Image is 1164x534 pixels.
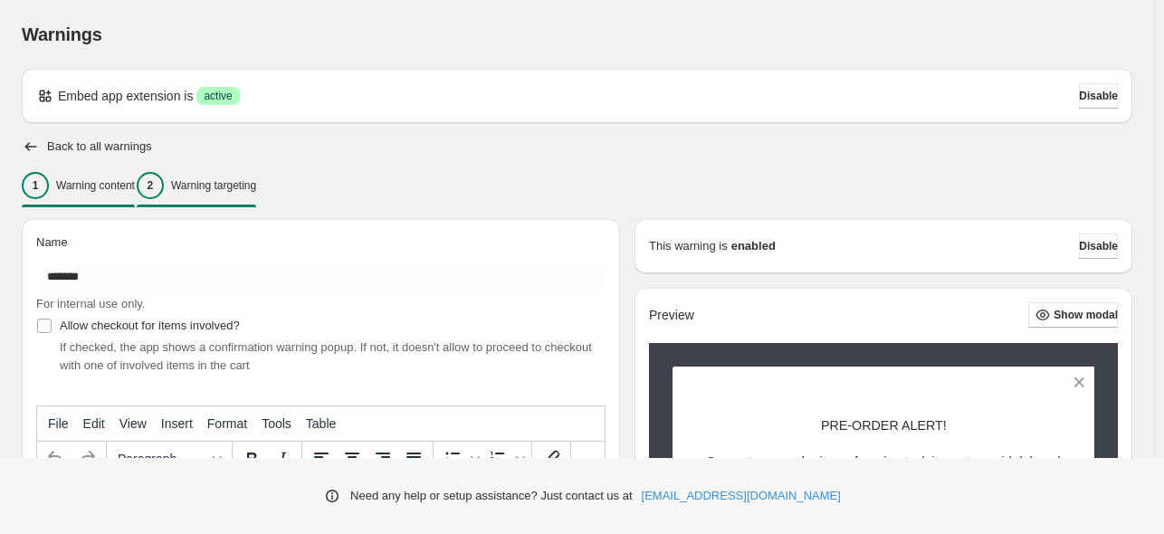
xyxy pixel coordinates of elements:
span: File [48,416,69,431]
button: Disable [1079,234,1118,259]
div: 1 [22,172,49,199]
p: Warning content [56,178,135,193]
p: This warning is [649,237,728,255]
p: Embed app extension is [58,87,193,105]
button: Insert/edit link [536,443,567,474]
span: Name [36,235,68,249]
span: Edit [83,416,105,431]
span: Disable [1079,239,1118,253]
span: Format [207,416,247,431]
button: Undo [41,443,72,474]
button: Align center [337,443,367,474]
h2: Preview [649,308,694,323]
button: Align left [306,443,337,474]
body: Rich Text Area. Press ALT-0 for help. [7,14,560,157]
span: Disable [1079,89,1118,103]
p: Warning targeting [171,178,256,193]
strong: enabled [731,237,776,255]
h2: Back to all warnings [47,139,152,154]
span: active [204,89,232,103]
div: 2 [137,172,164,199]
button: 1Warning content [22,167,135,205]
button: Bold [236,443,267,474]
span: View [119,416,147,431]
button: Show modal [1028,302,1118,328]
div: Numbered list [482,443,528,474]
button: Redo [72,443,102,474]
div: Bullet list [437,443,482,474]
span: Table [306,416,336,431]
span: If checked, the app shows a confirmation warning popup. If not, it doesn't allow to proceed to ch... [60,340,592,372]
button: Italic [267,443,298,474]
span: Show modal [1054,308,1118,322]
p: Separate pre-order items from in-stock items to avoid delayed shipping. All items will be held un... [704,453,1064,525]
span: For internal use only. [36,297,145,310]
a: [EMAIL_ADDRESS][DOMAIN_NAME] [642,487,841,505]
span: Insert [161,416,193,431]
p: PRE-ORDER ALERT! [704,416,1064,434]
button: Disable [1079,83,1118,109]
button: Align right [367,443,398,474]
button: Formats [110,443,228,474]
span: Warnings [22,24,102,44]
button: 2Warning targeting [137,167,256,205]
span: Allow checkout for items involved? [60,319,240,332]
span: Tools [262,416,291,431]
span: Paragraph [118,452,206,466]
button: Justify [398,443,429,474]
